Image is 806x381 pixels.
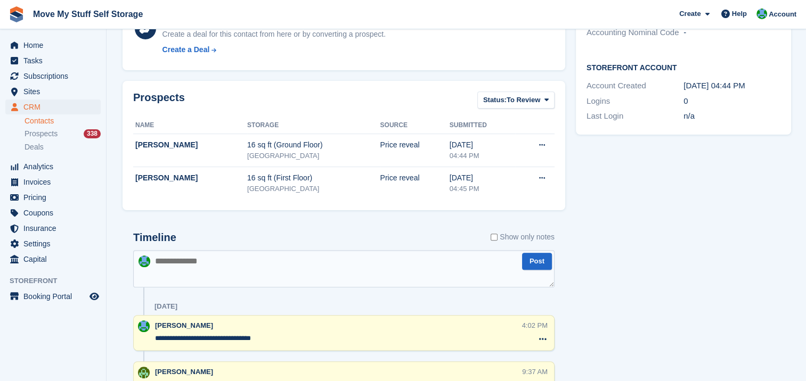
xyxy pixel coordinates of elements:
[507,95,540,105] span: To Review
[135,139,247,151] div: [PERSON_NAME]
[23,84,87,99] span: Sites
[477,92,555,109] button: Status: To Review
[5,205,101,220] a: menu
[247,151,380,161] div: [GEOGRAPHIC_DATA]
[522,320,548,330] div: 4:02 PM
[23,159,87,174] span: Analytics
[23,190,87,205] span: Pricing
[155,368,213,376] span: [PERSON_NAME]
[587,27,683,39] div: Accounting Nominal Code
[380,172,450,184] div: Price reveal
[138,320,150,332] img: Dan
[23,289,87,304] span: Booking Portal
[5,221,101,236] a: menu
[679,9,701,19] span: Create
[5,84,101,99] a: menu
[683,80,780,92] div: [DATE] 04:44 PM
[522,253,552,270] button: Post
[732,9,747,19] span: Help
[756,9,767,19] img: Dan
[491,231,498,243] input: Show only notes
[247,117,380,134] th: Storage
[380,117,450,134] th: Source
[491,231,555,243] label: Show only notes
[247,139,380,151] div: 16 sq ft (Ground Floor)
[587,110,683,122] div: Last Login
[450,184,515,194] div: 04:45 PM
[587,80,683,92] div: Account Created
[683,27,780,39] div: -
[23,100,87,114] span: CRM
[450,172,515,184] div: [DATE]
[135,172,247,184] div: [PERSON_NAME]
[162,44,210,55] div: Create a Deal
[450,117,515,134] th: Submitted
[25,129,58,139] span: Prospects
[23,252,87,267] span: Capital
[162,44,386,55] a: Create a Deal
[10,276,106,286] span: Storefront
[522,367,548,377] div: 9:37 AM
[5,252,101,267] a: menu
[5,100,101,114] a: menu
[23,205,87,220] span: Coupons
[587,62,780,72] h2: Storefront Account
[5,289,101,304] a: menu
[5,190,101,205] a: menu
[23,175,87,189] span: Invoices
[247,184,380,194] div: [GEOGRAPHIC_DATA]
[483,95,507,105] span: Status:
[23,236,87,251] span: Settings
[5,69,101,84] a: menu
[683,110,780,122] div: n/a
[5,53,101,68] a: menu
[5,38,101,53] a: menu
[380,139,450,151] div: Price reveal
[154,302,177,311] div: [DATE]
[25,116,101,126] a: Contacts
[5,175,101,189] a: menu
[133,231,176,244] h2: Timeline
[247,172,380,184] div: 16 sq ft (First Floor)
[139,255,150,267] img: Dan
[88,290,101,303] a: Preview store
[155,321,213,329] span: [PERSON_NAME]
[23,221,87,236] span: Insurance
[25,142,44,152] span: Deals
[133,92,185,111] h2: Prospects
[769,9,796,20] span: Account
[23,53,87,68] span: Tasks
[450,139,515,151] div: [DATE]
[5,236,101,251] a: menu
[138,367,150,378] img: Joel Booth
[25,142,101,153] a: Deals
[587,95,683,107] div: Logins
[133,117,247,134] th: Name
[23,38,87,53] span: Home
[162,29,386,40] div: Create a deal for this contact from here or by converting a prospect.
[5,159,101,174] a: menu
[23,69,87,84] span: Subscriptions
[29,5,147,23] a: Move My Stuff Self Storage
[683,95,780,107] div: 0
[25,128,101,139] a: Prospects 338
[84,129,101,138] div: 338
[9,6,25,22] img: stora-icon-8386f47178a22dfd0bd8f6a31ec36ba5ce8667c1dd55bd0f319d3a0aa187defe.svg
[450,151,515,161] div: 04:44 PM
